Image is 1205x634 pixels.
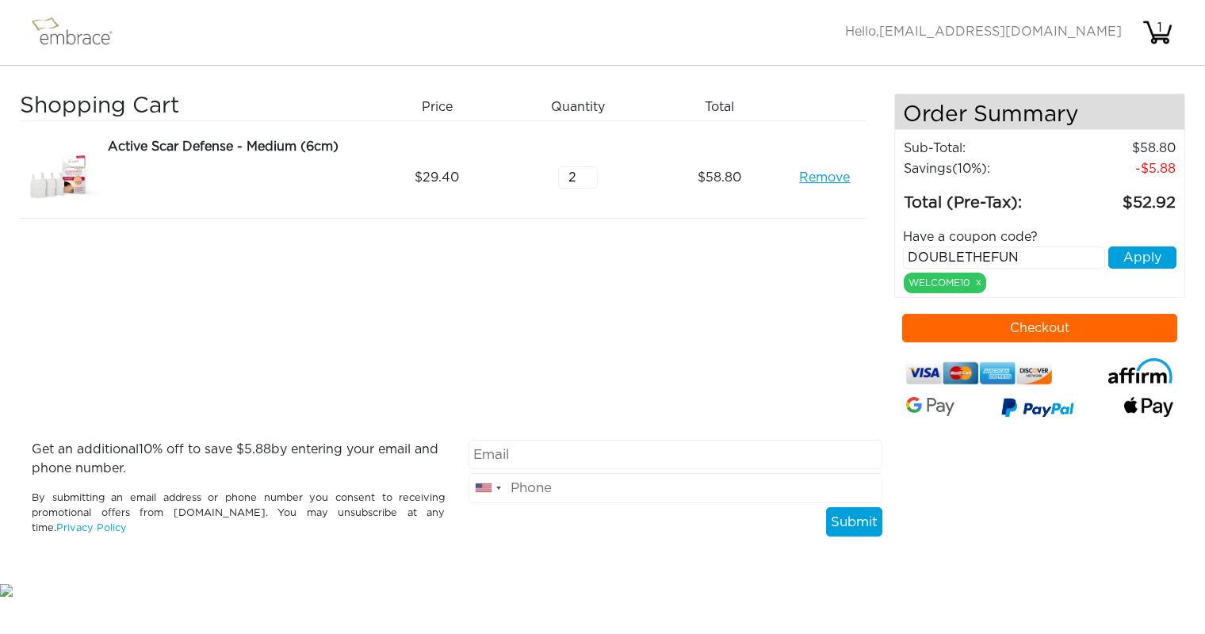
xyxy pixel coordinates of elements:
input: Phone [469,473,882,503]
span: Hello, [845,25,1122,38]
img: paypal-v3.png [1001,394,1075,424]
td: Savings : [903,158,1054,179]
td: Total (Pre-Tax): [903,179,1054,216]
input: Email [469,440,882,470]
span: 58.80 [698,168,741,187]
button: Submit [826,507,882,537]
h3: Shopping Cart [20,94,361,120]
img: affirm-logo.svg [1107,358,1173,384]
span: 10 [139,443,152,456]
img: fullApplePay.png [1124,397,1173,417]
td: Sub-Total: [903,138,1054,158]
td: 5.88 [1054,158,1176,179]
div: Price [373,94,514,120]
div: United States: +1 [469,474,506,502]
img: logo.png [28,13,131,52]
img: Google-Pay-Logo.svg [906,397,955,416]
button: Apply [1108,246,1176,269]
a: 1 [1142,25,1173,38]
h4: Order Summary [895,94,1185,130]
div: Total [655,94,796,120]
td: 52.92 [1054,179,1176,216]
span: Quantity [551,97,605,116]
span: (10%) [952,162,987,175]
button: Checkout [902,314,1178,342]
td: 58.80 [1054,138,1176,158]
a: x [976,275,981,289]
span: [EMAIL_ADDRESS][DOMAIN_NAME] [879,25,1122,38]
img: cart [1142,17,1173,48]
img: credit-cards.png [906,358,1052,388]
img: 3dae449a-8dcd-11e7-960f-02e45ca4b85b.jpeg [20,137,99,218]
div: 1 [1144,18,1176,37]
a: Privacy Policy [56,523,127,533]
div: Have a coupon code? [891,227,1189,246]
div: WELCOME10 [904,273,986,293]
p: Get an additional % off to save $ by entering your email and phone number. [32,440,445,478]
p: By submitting an email address or phone number you consent to receiving promotional offers from [... [32,491,445,537]
span: 5.88 [244,443,271,456]
a: Remove [799,168,850,187]
span: 29.40 [415,168,459,187]
div: Active Scar Defense - Medium (6cm) [108,137,361,156]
